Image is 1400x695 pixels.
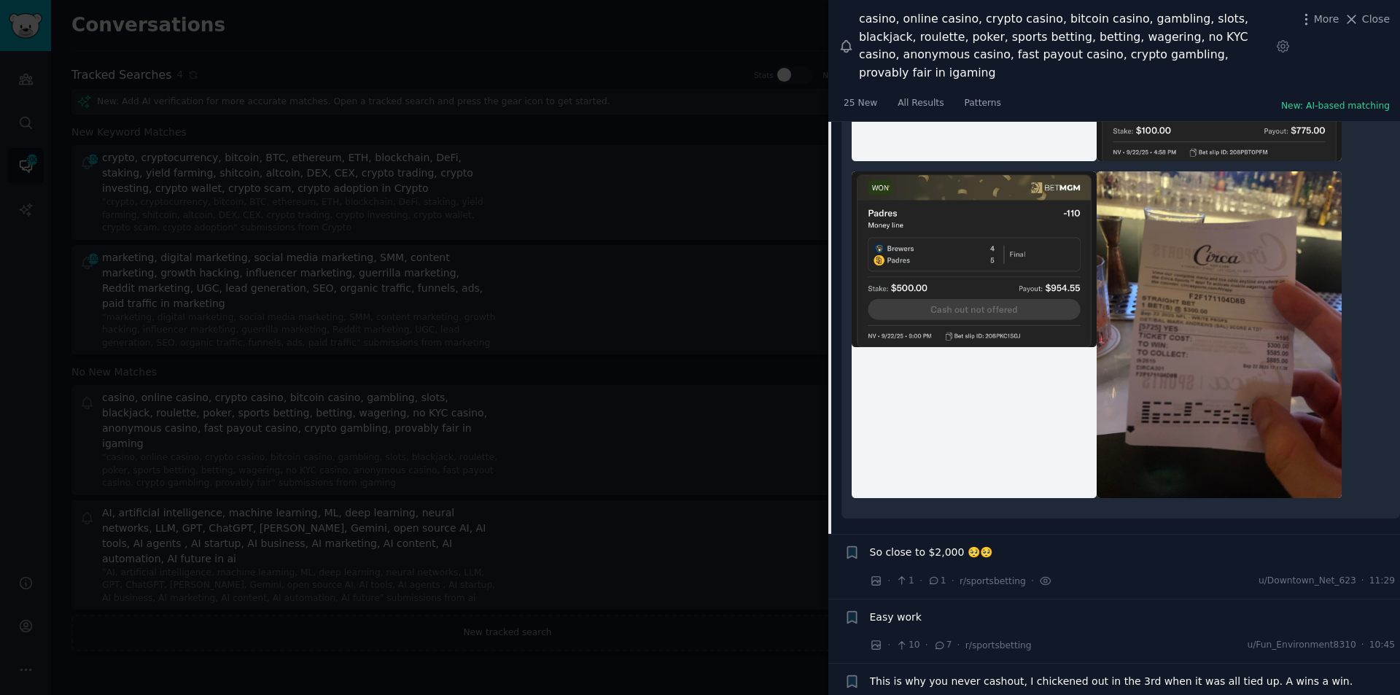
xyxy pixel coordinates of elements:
span: 11:29 [1369,575,1395,588]
span: u/Downtown_Net_623 [1259,575,1356,588]
span: · [1031,573,1034,589]
span: r/sportsbetting [965,640,1032,651]
a: This is why you never cashout, I chickened out in the 3rd when it was all tied up. A wins a win. [870,674,1353,689]
img: BINK [852,171,1097,347]
span: · [887,573,890,589]
span: · [887,637,890,653]
span: · [1361,639,1364,652]
a: Patterns [960,92,1006,122]
span: · [952,573,954,589]
button: Close [1344,12,1390,27]
span: 1 [927,575,946,588]
a: All Results [892,92,949,122]
img: BINK [1097,171,1342,498]
button: New: AI-based matching [1281,100,1390,113]
span: 7 [933,639,952,652]
a: 25 New [839,92,882,122]
span: r/sportsbetting [960,576,1026,586]
span: More [1314,12,1339,27]
span: · [1361,575,1364,588]
span: Close [1362,12,1390,27]
span: 25 New [844,97,877,110]
span: 1 [895,575,914,588]
span: All Results [898,97,944,110]
button: More [1299,12,1339,27]
span: · [925,637,928,653]
div: casino, online casino, crypto casino, bitcoin casino, gambling, slots, blackjack, roulette, poker... [859,10,1270,82]
span: Patterns [965,97,1001,110]
a: So close to $2,000 🥺🥺 [870,545,992,560]
span: u/Fun_Environment8310 [1247,639,1356,652]
span: 10 [895,639,919,652]
span: 10:45 [1369,639,1395,652]
a: Easy work [870,610,922,625]
span: · [919,573,922,589]
span: · [957,637,960,653]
